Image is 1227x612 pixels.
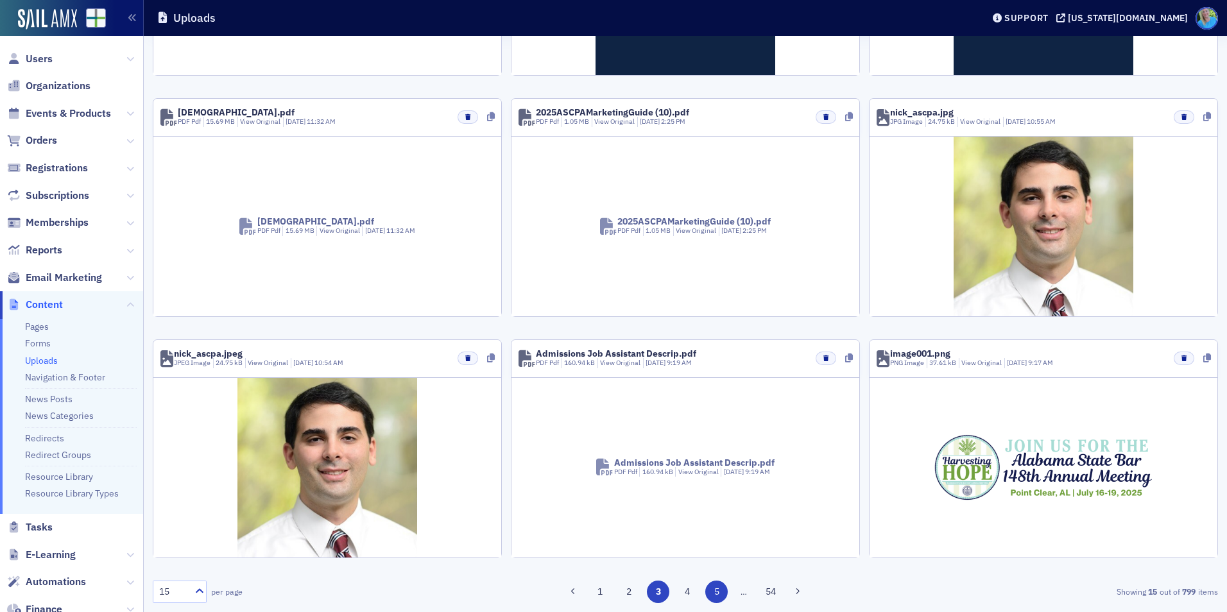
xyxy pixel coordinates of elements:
button: 2 [618,581,640,603]
button: 5 [705,581,728,603]
a: View Original [240,117,280,126]
span: … [735,586,753,597]
a: View Original [678,467,719,476]
div: 160.94 kB [562,358,596,368]
span: 9:17 AM [1028,358,1053,367]
strong: 15 [1146,586,1160,597]
a: Uploads [25,355,58,366]
span: Tasks [26,520,53,534]
a: Content [7,298,63,312]
button: 54 [759,581,782,603]
a: News Categories [25,410,94,421]
a: Resource Library [25,471,93,482]
span: [DATE] [646,358,667,367]
span: Subscriptions [26,189,89,203]
span: [DATE] [293,358,314,367]
div: PNG Image [890,358,924,368]
div: Support [1004,12,1049,24]
span: Registrations [26,161,88,175]
div: [US_STATE][DOMAIN_NAME] [1068,12,1188,24]
a: E-Learning [7,548,76,562]
div: PDF Pdf [614,467,637,477]
span: [DATE] [640,117,661,126]
div: nick_ascpa.jpg [890,108,954,117]
span: Users [26,52,53,66]
a: Events & Products [7,106,111,121]
span: 11:32 AM [307,117,336,126]
div: [DEMOGRAPHIC_DATA].pdf [178,108,295,117]
a: Users [7,52,53,66]
a: SailAMX [18,9,77,30]
a: Email Marketing [7,271,102,285]
div: PDF Pdf [257,226,280,236]
a: Tasks [7,520,53,534]
a: Redirect Groups [25,449,91,461]
button: [US_STATE][DOMAIN_NAME] [1056,13,1192,22]
div: 2025ASCPAMarketingGuide (10).pdf [617,217,771,226]
span: Organizations [26,79,90,93]
a: View Homepage [77,8,106,30]
div: 15.69 MB [282,226,314,236]
div: image001.png [890,349,950,358]
div: 2025ASCPAMarketingGuide (10).pdf [536,108,689,117]
span: [DATE] [1006,117,1027,126]
div: Admissions Job Assistant Descrip.pdf [536,349,696,358]
div: 15 [159,585,187,599]
a: Pages [25,321,49,332]
span: [DATE] [1007,358,1028,367]
a: News Posts [25,393,73,405]
div: PDF Pdf [178,117,201,127]
div: [DEMOGRAPHIC_DATA].pdf [257,217,374,226]
div: 160.94 kB [639,467,673,477]
span: Orders [26,133,57,148]
span: 9:19 AM [745,467,770,476]
img: SailAMX [86,8,106,28]
a: Reports [7,243,62,257]
a: View Original [960,117,1000,126]
span: Profile [1196,7,1218,30]
a: View Original [600,358,640,367]
div: PDF Pdf [536,117,559,127]
span: [DATE] [286,117,307,126]
div: 37.61 kB [927,358,957,368]
a: Forms [25,337,51,349]
div: JPG Image [890,117,923,127]
span: Email Marketing [26,271,102,285]
a: Registrations [7,161,88,175]
span: Automations [26,575,86,589]
span: Events & Products [26,106,111,121]
a: View Original [961,358,1002,367]
div: 24.75 kB [213,358,243,368]
strong: 799 [1180,586,1198,597]
a: Subscriptions [7,189,89,203]
a: Memberships [7,216,89,230]
button: 1 [588,581,611,603]
a: View Original [594,117,635,126]
span: E-Learning [26,548,76,562]
div: PDF Pdf [617,226,640,236]
div: 15.69 MB [203,117,236,127]
a: Orders [7,133,57,148]
button: 4 [676,581,699,603]
span: [DATE] [724,467,745,476]
span: 10:55 AM [1027,117,1056,126]
div: 1.05 MB [643,226,671,236]
a: View Original [248,358,288,367]
div: Showing out of items [872,586,1218,597]
span: Content [26,298,63,312]
span: 2:25 PM [742,226,767,235]
button: 3 [647,581,669,603]
a: View Original [320,226,360,235]
span: [DATE] [721,226,742,235]
span: 2:25 PM [661,117,685,126]
span: Memberships [26,216,89,230]
span: Reports [26,243,62,257]
a: Automations [7,575,86,589]
div: nick_ascpa.jpeg [174,349,243,358]
a: Navigation & Footer [25,371,105,383]
span: [DATE] [365,226,386,235]
span: 9:19 AM [667,358,692,367]
label: per page [211,586,243,597]
div: 1.05 MB [562,117,590,127]
div: 24.75 kB [925,117,956,127]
